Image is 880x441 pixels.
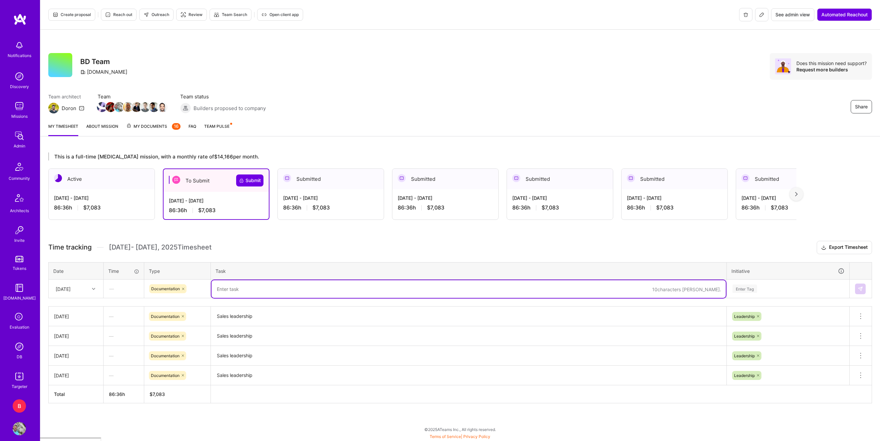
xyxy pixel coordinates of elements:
[622,169,727,189] div: Submitted
[144,262,211,280] th: Type
[132,101,141,113] a: Team Member Avatar
[627,174,635,182] img: Submitted
[98,101,106,113] a: Team Member Avatar
[210,9,251,21] button: Team Search
[398,174,406,182] img: Submitted
[13,340,26,353] img: Admin Search
[13,265,26,272] div: Tokens
[54,313,98,320] div: [DATE]
[48,243,92,252] span: Time tracking
[172,123,181,130] div: 16
[736,169,842,189] div: Submitted
[144,12,169,18] span: Outreach
[132,102,142,112] img: Team Member Avatar
[10,207,29,214] div: Architects
[176,9,207,21] button: Review
[734,353,755,358] span: Leadership
[198,207,216,214] span: $7,083
[3,295,36,302] div: [DOMAIN_NAME]
[194,105,266,112] span: Builders proposed to company
[283,174,291,182] img: Submitted
[149,102,159,112] img: Team Member Avatar
[80,68,127,75] div: [DOMAIN_NAME]
[86,123,118,136] a: About Mission
[858,286,863,292] img: Submit
[126,123,181,130] span: My Documents
[795,192,798,196] img: right
[83,204,101,211] span: $7,083
[104,308,144,325] div: —
[627,194,722,201] div: [DATE] - [DATE]
[108,268,139,275] div: Time
[12,383,27,390] div: Targeter
[101,9,137,21] button: Reach out
[180,93,266,100] span: Team status
[80,57,131,66] h3: BD Team
[97,102,107,112] img: Team Member Avatar
[212,347,726,365] textarea: Sales leadership
[48,9,95,21] button: Create proposal
[732,284,757,294] div: Enter Tag
[8,52,31,59] div: Notifications
[104,367,144,384] div: —
[9,175,30,182] div: Community
[817,8,872,21] button: Automated Reachout
[49,385,104,403] th: Total
[13,311,26,324] i: icon SelectionTeam
[13,99,26,113] img: teamwork
[150,101,158,113] a: Team Member Avatar
[62,105,76,112] div: Doron
[53,12,91,18] span: Create proposal
[181,12,186,17] i: icon Targeter
[49,169,155,189] div: Active
[283,194,378,201] div: [DATE] - [DATE]
[115,101,124,113] a: Team Member Avatar
[851,100,872,113] button: Share
[775,11,810,18] span: See admin view
[771,8,814,21] button: See admin view
[48,93,84,100] span: Team architect
[212,307,726,326] textarea: Sales leadership
[140,102,150,112] img: Team Member Avatar
[855,103,868,110] span: Share
[40,421,880,438] div: © 2025 ATeams Inc., All rights reserved.
[139,9,174,21] button: Outreach
[512,174,520,182] img: Submitted
[172,176,180,184] img: To Submit
[189,123,196,136] a: FAQ
[48,123,78,136] a: My timesheet
[11,159,27,175] img: Community
[158,101,167,113] a: Team Member Avatar
[212,327,726,345] textarea: Sales leadership
[731,267,845,275] div: Initiative
[151,353,180,358] span: Documentation
[105,12,132,18] span: Reach out
[398,194,493,201] div: [DATE] - [DATE]
[430,434,461,439] a: Terms of Service
[507,169,613,189] div: Submitted
[13,399,26,413] div: B
[463,434,490,439] a: Privacy Policy
[106,101,115,113] a: Team Member Avatar
[106,102,116,112] img: Team Member Avatar
[734,334,755,339] span: Leadership
[211,262,727,280] th: Task
[151,334,180,339] span: Documentation
[54,372,98,379] div: [DATE]
[542,204,559,211] span: $7,083
[14,237,25,244] div: Invite
[123,102,133,112] img: Team Member Avatar
[14,142,25,149] div: Admin
[56,285,71,292] div: [DATE]
[398,204,493,211] div: 86:36 h
[13,370,26,383] img: Skill Targeter
[11,399,28,413] a: B
[771,204,788,211] span: $7,083
[512,194,608,201] div: [DATE] - [DATE]
[283,204,378,211] div: 86:36 h
[204,123,231,136] a: Team Pulse
[54,352,98,359] div: [DATE]
[427,204,444,211] span: $7,083
[48,103,59,113] img: Team Architect
[54,174,62,182] img: Active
